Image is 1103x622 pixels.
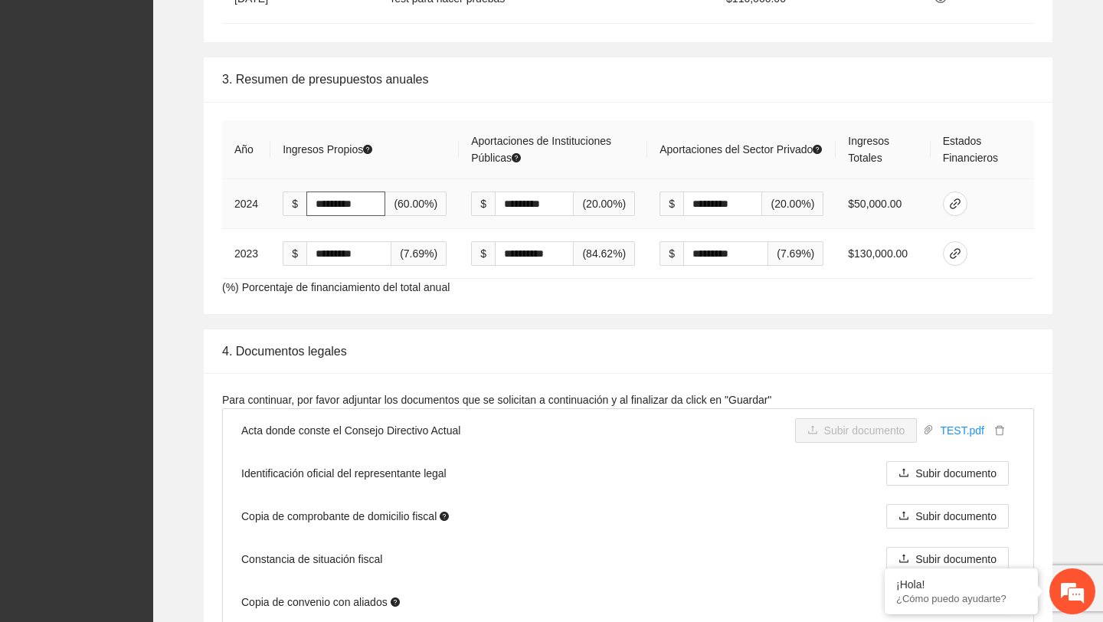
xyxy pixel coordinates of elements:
span: question-circle [512,153,521,162]
span: $ [471,192,495,216]
span: uploadSubir documento [795,424,918,437]
span: Copia de convenio con aliados [241,594,400,611]
button: delete [990,422,1009,439]
button: uploadSubir documento [886,547,1009,571]
div: 4. Documentos legales [222,329,1034,373]
th: Estados Financieros [931,120,1034,179]
span: $ [660,241,683,266]
td: $130,000.00 [836,229,930,279]
span: Ingresos Propios [283,143,372,155]
th: Ingresos Totales [836,120,930,179]
th: Año [222,120,270,179]
span: (84.62%) [574,241,635,266]
div: Chatee con nosotros ahora [80,78,257,98]
span: (7.69%) [391,241,447,266]
div: Minimizar ventana de chat en vivo [251,8,288,44]
span: (60.00%) [385,192,447,216]
span: question-circle [440,512,449,521]
span: $ [283,192,306,216]
span: (20.00%) [762,192,823,216]
span: question-circle [391,597,400,607]
span: $ [283,241,306,266]
td: $50,000.00 [836,179,930,229]
button: link [943,192,967,216]
span: upload [898,510,909,522]
li: Constancia de situación fiscal [223,538,1033,581]
span: Subir documento [915,551,997,568]
a: TEST.pdf [934,422,990,439]
span: uploadSubir documento [886,553,1009,565]
span: link [944,198,967,210]
span: Subir documento [915,465,997,482]
span: upload [898,467,909,480]
span: question-circle [813,145,822,154]
span: Para continuar, por favor adjuntar los documentos que se solicitan a continuación y al finalizar ... [222,394,771,406]
button: link [943,241,967,266]
span: Aportaciones de Instituciones Públicas [471,135,611,164]
span: Copia de comprobante de domicilio fiscal [241,508,449,525]
span: (7.69%) [768,241,823,266]
span: uploadSubir documento [886,510,1009,522]
span: uploadSubir documento [886,467,1009,480]
li: Acta donde conste el Consejo Directivo Actual [223,409,1033,452]
span: $ [471,241,495,266]
p: ¿Cómo puedo ayudarte? [896,593,1026,604]
li: Identificación oficial del representante legal [223,452,1033,495]
span: Subir documento [915,508,997,525]
div: (%) Porcentaje de financiamiento del total anual [204,102,1052,314]
span: Aportaciones del Sector Privado [660,143,822,155]
span: paper-clip [923,424,934,435]
span: (20.00%) [574,192,635,216]
td: 2023 [222,229,270,279]
span: delete [991,425,1008,436]
div: ¡Hola! [896,578,1026,591]
div: 3. Resumen de presupuestos anuales [222,57,1034,101]
textarea: Escriba su mensaje y pulse “Intro” [8,418,292,472]
span: link [944,247,967,260]
span: upload [898,553,909,565]
button: uploadSubir documento [886,504,1009,529]
button: uploadSubir documento [886,461,1009,486]
span: Estamos en línea. [89,205,211,359]
button: uploadSubir documento [795,418,918,443]
span: $ [660,192,683,216]
span: question-circle [363,145,372,154]
td: 2024 [222,179,270,229]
